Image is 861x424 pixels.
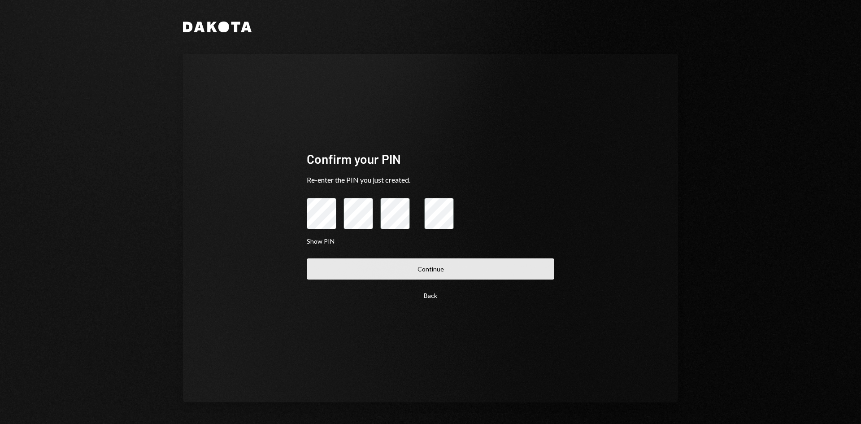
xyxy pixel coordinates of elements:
input: pin code 1 of 4 [307,198,336,229]
button: Back [307,285,554,306]
input: pin code 2 of 4 [344,198,373,229]
input: pin code 3 of 4 [380,198,410,229]
div: Confirm your PIN [307,150,554,168]
div: Re-enter the PIN you just created. [307,175,554,185]
input: pin code 4 of 4 [424,198,454,229]
button: Show PIN [307,237,335,246]
button: Continue [307,258,554,280]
